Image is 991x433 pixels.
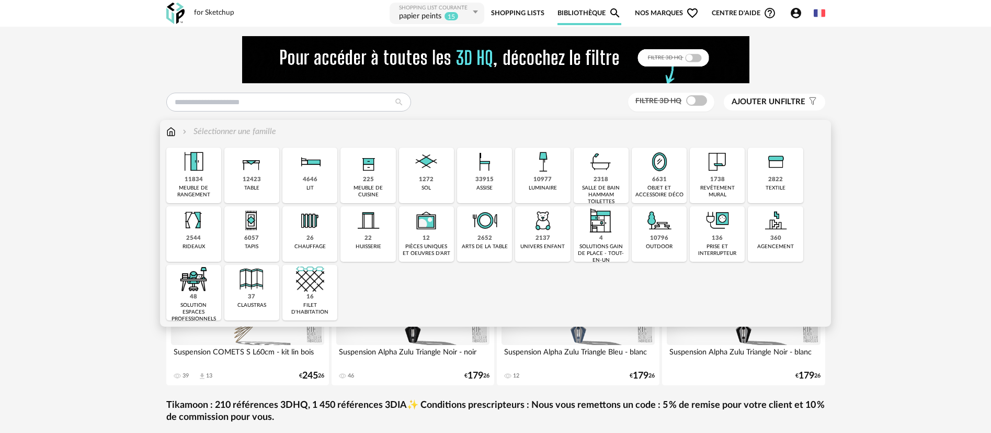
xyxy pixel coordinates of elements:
[577,185,625,205] div: salle de bain hammam toilettes
[348,372,354,380] div: 46
[557,2,621,25] a: BibliothèqueMagnify icon
[363,176,374,184] div: 225
[768,176,783,184] div: 2822
[179,206,208,235] img: Rideaux.png
[245,243,258,250] div: tapis
[529,206,557,235] img: UniversEnfant.png
[419,176,434,184] div: 1272
[795,372,821,380] div: € 26
[412,148,440,176] img: Sol.png
[536,235,550,242] div: 2137
[185,176,203,184] div: 11834
[805,97,817,107] span: Filter icon
[237,302,266,309] div: claustras
[630,372,655,380] div: € 26
[356,243,381,250] div: huisserie
[169,185,218,198] div: meuble de rangement
[475,176,494,184] div: 33915
[761,148,790,176] img: Textile.png
[180,126,276,138] div: Sélectionner une famille
[476,185,493,192] div: assise
[594,176,608,184] div: 2318
[587,148,615,176] img: Salle%20de%20bain.png
[710,176,725,184] div: 1738
[770,235,781,242] div: 360
[703,148,732,176] img: Papier%20peint.png
[645,206,674,235] img: Outdoor.png
[166,399,825,424] a: Tikamoon : 210 références 3DHQ, 1 450 références 3DIA✨ Conditions prescripteurs : Nous vous remet...
[693,185,742,198] div: revêtement mural
[186,235,201,242] div: 2544
[423,235,430,242] div: 12
[790,7,802,19] span: Account Circle icon
[412,206,440,235] img: UniqueOeuvre.png
[166,126,176,138] img: svg+xml;base64,PHN2ZyB3aWR0aD0iMTYiIGhlaWdodD0iMTciIHZpZXdCb3g9IjAgMCAxNiAxNyIgZmlsbD0ibm9uZSIgeG...
[693,243,742,257] div: prise et interrupteur
[169,302,218,323] div: solution espaces professionnels
[633,372,648,380] span: 179
[296,148,324,176] img: Literie.png
[194,8,234,18] div: for Sketchup
[766,185,785,192] div: textile
[646,243,673,250] div: outdoor
[306,185,314,192] div: lit
[764,7,776,19] span: Help Circle Outline icon
[609,7,621,19] span: Magnify icon
[502,345,655,366] div: Suspension Alpha Zulu Triangle Bleu - blanc
[520,243,565,250] div: univers enfant
[703,206,732,235] img: PriseInter.png
[577,243,625,264] div: solutions gain de place - tout-en-un
[635,97,681,105] span: Filtre 3D HQ
[180,126,189,138] img: svg+xml;base64,PHN2ZyB3aWR0aD0iMTYiIGhlaWdodD0iMTYiIHZpZXdCb3g9IjAgMCAxNiAxNiIgZmlsbD0ibm9uZSIgeG...
[354,148,382,176] img: Rangement.png
[529,185,557,192] div: luminaire
[471,206,499,235] img: ArtTable.png
[686,7,699,19] span: Heart Outline icon
[237,265,266,293] img: Cloison.png
[286,302,334,316] div: filet d'habitation
[533,176,552,184] div: 10977
[243,176,261,184] div: 12423
[296,265,324,293] img: filet.png
[444,12,459,21] sup: 15
[599,235,603,242] div: 4
[237,148,266,176] img: Table.png
[244,235,259,242] div: 6057
[336,345,490,366] div: Suspension Alpha Zulu Triangle Noir - noir
[179,265,208,293] img: espace-de-travail.png
[814,7,825,19] img: fr
[471,148,499,176] img: Assise.png
[294,243,326,250] div: chauffage
[166,3,185,24] img: OXP
[306,293,314,301] div: 16
[237,206,266,235] img: Tapis.png
[399,5,470,12] div: Shopping List courante
[206,372,212,380] div: 13
[171,345,325,366] div: Suspension COMETS S L60cm - kit lin bois
[198,372,206,380] span: Download icon
[529,148,557,176] img: Luminaire.png
[183,372,189,380] div: 39
[477,235,492,242] div: 2652
[724,94,825,110] button: Ajouter unfiltre Filter icon
[462,243,508,250] div: arts de la table
[732,98,781,106] span: Ajouter un
[299,372,324,380] div: € 26
[244,185,259,192] div: table
[354,206,382,235] img: Huiserie.png
[464,372,489,380] div: € 26
[399,12,441,22] div: papier peints
[303,176,317,184] div: 4646
[650,235,668,242] div: 10796
[402,243,451,257] div: pièces uniques et oeuvres d'art
[183,243,205,250] div: rideaux
[179,148,208,176] img: Meuble%20de%20rangement.png
[587,206,615,235] img: ToutEnUn.png
[645,148,674,176] img: Miroir.png
[712,7,776,19] span: Centre d'aideHelp Circle Outline icon
[761,206,790,235] img: Agencement.png
[344,185,392,198] div: meuble de cuisine
[635,2,699,25] span: Nos marques
[302,372,318,380] span: 245
[667,345,821,366] div: Suspension Alpha Zulu Triangle Noir - blanc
